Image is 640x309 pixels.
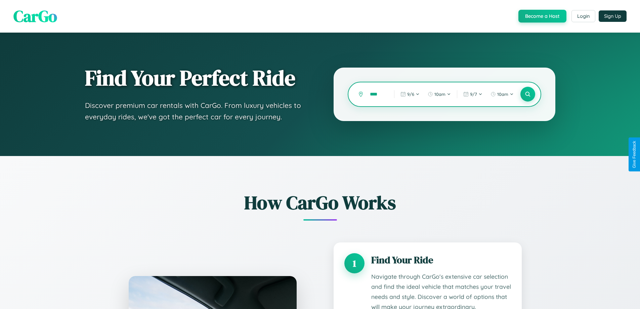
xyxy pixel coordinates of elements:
h3: Find Your Ride [371,253,511,267]
button: Become a Host [518,10,566,23]
button: 9/7 [460,89,486,100]
button: 9/6 [397,89,423,100]
button: Login [571,10,595,22]
span: 9 / 7 [470,91,477,97]
div: 1 [344,253,365,273]
span: 10am [434,91,445,97]
button: Sign Up [599,10,627,22]
span: 9 / 6 [407,91,414,97]
button: 10am [487,89,517,100]
h1: Find Your Perfect Ride [85,66,307,90]
span: 10am [497,91,508,97]
div: Give Feedback [632,141,637,168]
span: CarGo [13,5,57,27]
p: Discover premium car rentals with CarGo. From luxury vehicles to everyday rides, we've got the pe... [85,100,307,122]
h2: How CarGo Works [119,190,522,216]
button: 10am [424,89,454,100]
